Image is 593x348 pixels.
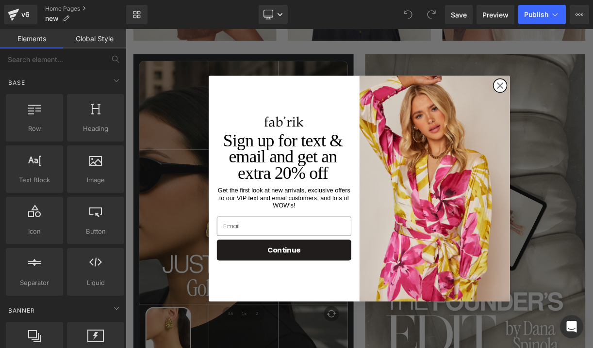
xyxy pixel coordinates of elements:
button: Redo [422,5,441,24]
a: Global Style [63,29,126,48]
span: Icon [9,226,60,237]
span: Preview [482,10,509,20]
input: Email [115,236,283,260]
a: New Library [126,5,148,24]
span: Button [70,226,121,237]
span: Liquid [70,278,121,288]
button: Publish [518,5,566,24]
span: Image [70,175,121,185]
span: Text Block [9,175,60,185]
img: logo [175,110,223,123]
div: v6 [19,8,32,21]
span: Sign up for text & email and get an extra 20% off [122,128,272,193]
div: Open Intercom Messenger [560,315,583,338]
span: Save [451,10,467,20]
button: More [570,5,589,24]
span: Banner [7,306,36,315]
span: Row [9,124,60,134]
span: new [45,15,59,22]
span: Separator [9,278,60,288]
span: Publish [524,11,548,18]
button: Close dialog [462,63,479,79]
img: ac86eadc-aba2-4e53-b14d-33d940f3d092.jpeg [294,59,483,342]
a: Preview [477,5,514,24]
a: v6 [4,5,37,24]
span: Get the first look at new arrivals, exclusive offers to our VIP text and email customers, and lot... [116,199,282,225]
button: Undo [398,5,418,24]
a: Home Pages [45,5,126,13]
span: Heading [70,124,121,134]
span: Base [7,78,26,87]
button: Continue [115,265,283,291]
